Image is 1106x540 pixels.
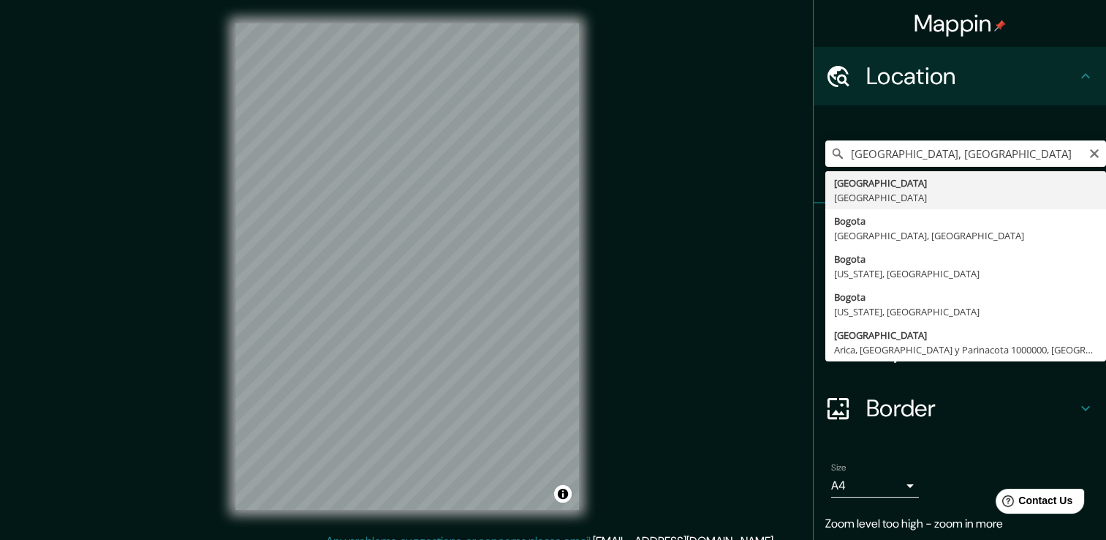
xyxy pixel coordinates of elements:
div: Bogota [834,252,1097,266]
div: Pins [814,203,1106,262]
div: Arica, [GEOGRAPHIC_DATA] y Parinacota 1000000, [GEOGRAPHIC_DATA] [834,342,1097,357]
div: Style [814,262,1106,320]
button: Clear [1088,146,1100,160]
div: Border [814,379,1106,438]
div: Bogota [834,214,1097,228]
div: [GEOGRAPHIC_DATA] [834,328,1097,342]
button: Toggle attribution [554,485,572,503]
div: Layout [814,320,1106,379]
div: [GEOGRAPHIC_DATA], [GEOGRAPHIC_DATA] [834,228,1097,243]
label: Size [831,462,846,474]
iframe: Help widget launcher [976,483,1090,524]
input: Pick your city or area [825,140,1106,167]
canvas: Map [235,23,579,510]
div: Location [814,47,1106,105]
div: [US_STATE], [GEOGRAPHIC_DATA] [834,304,1097,319]
h4: Layout [866,335,1077,364]
h4: Mappin [914,9,1007,38]
div: Bogota [834,290,1097,304]
p: Zoom level too high - zoom in more [825,515,1094,533]
h4: Border [866,394,1077,423]
img: pin-icon.png [994,20,1006,31]
div: [GEOGRAPHIC_DATA] [834,190,1097,205]
div: [US_STATE], [GEOGRAPHIC_DATA] [834,266,1097,281]
div: A4 [831,474,919,498]
h4: Location [866,61,1077,91]
div: [GEOGRAPHIC_DATA] [834,176,1097,190]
